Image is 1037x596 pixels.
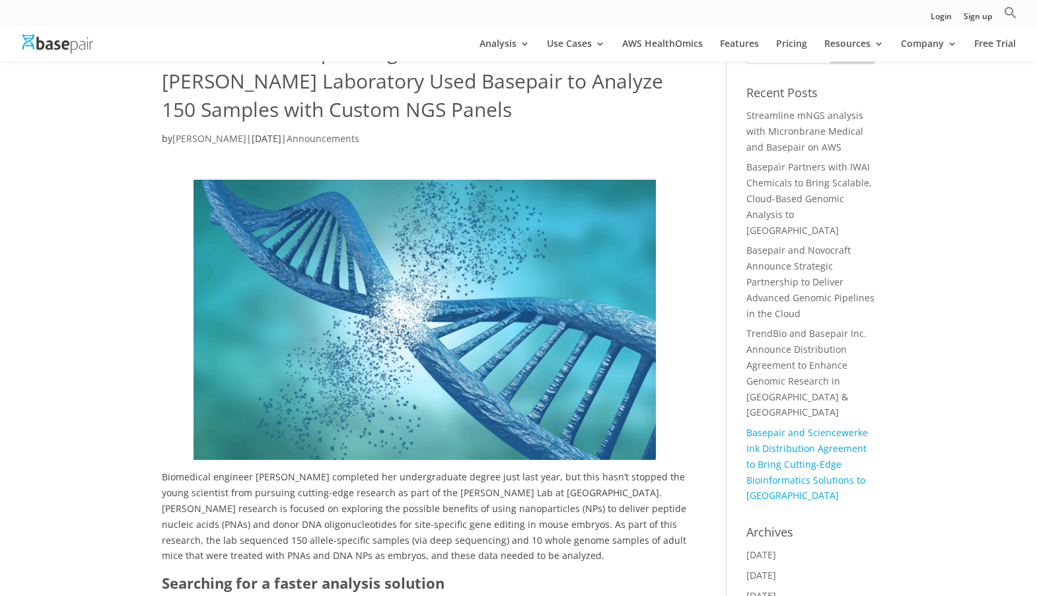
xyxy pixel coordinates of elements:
[480,39,530,61] a: Analysis
[547,39,605,61] a: Use Cases
[746,244,875,319] a: Basepair and Novocraft Announce Strategic Partnership to Deliver Advanced Genomic Pipelines in th...
[287,132,359,145] a: Announcements
[252,132,281,145] span: [DATE]
[746,109,863,153] a: Streamline mNGS analysis with Micronbrane Medical and Basepair on AWS
[964,13,992,26] a: Sign up
[746,327,867,418] a: TrendBio and Basepair Inc. Announce Distribution Agreement to Enhance Genomic Research in [GEOGRA...
[746,426,868,502] a: Basepair and Sciencewerke Ink Distribution Agreement to Bring Cutting-Edge Bioinformatics Solutio...
[162,573,445,593] b: Searching for a faster analysis solution
[22,34,93,54] img: Basepair
[776,39,807,61] a: Pricing
[162,38,687,131] h1: Faster Than a Sequencing Core: How the Yale [PERSON_NAME] Laboratory Used Basepair to Analyze 150...
[971,530,1021,580] iframe: Drift Widget Chat Controller
[901,39,957,61] a: Company
[194,180,656,460] img: Custom Gene Panel
[974,39,1016,61] a: Free Trial
[824,39,884,61] a: Resources
[746,548,776,561] a: [DATE]
[172,132,246,145] a: [PERSON_NAME]
[931,13,952,26] a: Login
[1004,6,1017,19] svg: Search
[162,470,686,562] span: Biomedical engineer [PERSON_NAME] completed her undergraduate degree just last year, but this has...
[622,39,703,61] a: AWS HealthOmics
[746,569,776,581] a: [DATE]
[720,39,759,61] a: Features
[162,131,687,157] p: by | |
[746,523,875,547] h4: Archives
[1004,6,1017,26] a: Search Icon Link
[746,161,872,236] a: Basepair Partners with IWAI Chemicals to Bring Scalable, Cloud-Based Genomic Analysis to [GEOGRAP...
[746,84,875,108] h4: Recent Posts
